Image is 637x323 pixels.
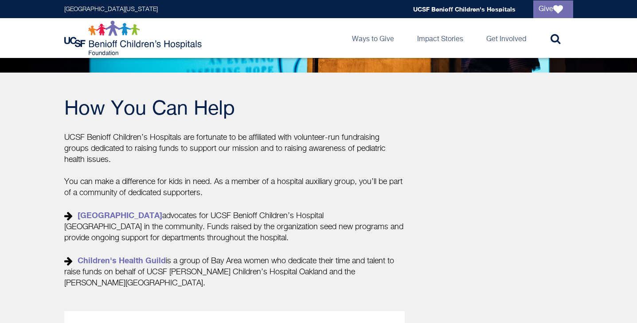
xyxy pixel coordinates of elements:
a: Get Involved [479,18,533,58]
p: You can make a difference for kids in need. As a member of a hospital auxiliary group, you’ll be ... [64,177,405,289]
p: UCSF Benioff Children’s Hospitals are fortunate to be affiliated with volunteer-run fundraising g... [64,132,405,165]
a: Impact Stories [410,18,470,58]
a: Children's Health Guild [78,255,166,265]
h2: How You Can Help [64,99,405,119]
a: Ways to Give [345,18,401,58]
a: [GEOGRAPHIC_DATA][US_STATE] [64,6,158,12]
a: [GEOGRAPHIC_DATA] [78,210,162,220]
a: Give [533,0,573,18]
a: UCSF Benioff Children's Hospitals [413,5,516,13]
img: Logo for UCSF Benioff Children's Hospitals Foundation [64,20,204,56]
